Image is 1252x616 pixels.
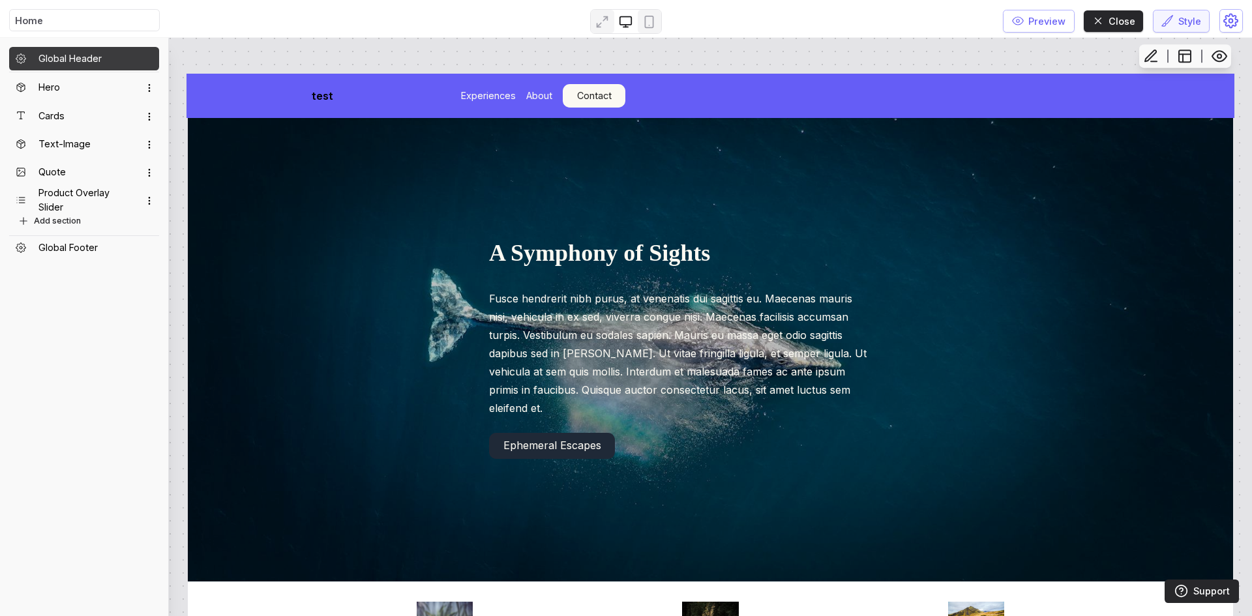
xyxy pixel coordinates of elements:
[38,80,133,95] div: Hero
[1003,10,1074,32] button: Preview
[34,215,81,227] span: Add section
[563,84,625,108] div: Contact
[1109,14,1135,29] span: Close
[1193,584,1230,598] span: Support
[1153,10,1210,32] button: Style
[10,10,158,30] input: Search page
[461,84,516,108] div: Experiences
[526,84,552,108] div: About
[38,51,154,66] h3: Global Header
[461,75,516,117] div: Experiences
[38,137,133,151] div: Text-Image
[526,75,552,117] div: About
[489,433,615,459] div: Ephemeral Escapes
[38,109,133,123] div: Cards
[9,212,89,231] button: Add section
[1178,14,1201,29] span: Style
[452,75,666,117] div: ExperiencesAboutContact
[1084,10,1143,31] button: Close
[38,241,154,255] h3: Global Footer
[1165,579,1239,603] a: Support
[563,75,625,117] div: Contact
[1028,14,1066,29] span: Preview
[489,240,871,417] div: A Symphony of SightsFusce hendrerit nibh purus, at venenatis dui sagittis eu. Maecenas mauris nis...
[38,165,133,179] div: Quote
[38,186,133,214] div: Product Overlay Slider
[188,117,1233,581] div: Background imageA Symphony of SightsFusce hendrerit nibh purus, at venenatis dui sagittis eu. Mae...
[312,75,333,117] div: test
[312,82,333,110] div: test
